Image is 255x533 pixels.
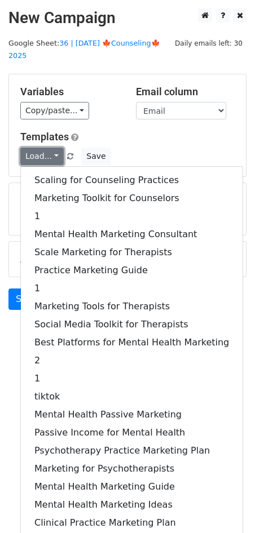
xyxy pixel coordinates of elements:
[8,8,247,28] h2: New Campaign
[21,189,243,207] a: Marketing Toolkit for Counselors
[21,460,243,478] a: Marketing for Psychotherapists
[136,86,235,98] h5: Email column
[21,496,243,514] a: Mental Health Marketing Ideas
[8,39,160,60] small: Google Sheet:
[21,279,243,297] a: 1
[21,171,243,189] a: Scaling for Counseling Practices
[21,442,243,460] a: Psychotherapy Practice Marketing Plan
[20,102,89,119] a: Copy/paste...
[21,406,243,424] a: Mental Health Passive Marketing
[21,478,243,496] a: Mental Health Marketing Guide
[21,316,243,334] a: Social Media Toolkit for Therapists
[21,352,243,370] a: 2
[21,261,243,279] a: Practice Marketing Guide
[21,424,243,442] a: Passive Income for Mental Health
[171,39,247,47] a: Daily emails left: 30
[171,37,247,50] span: Daily emails left: 30
[21,514,243,532] a: Clinical Practice Marketing Plan
[20,131,69,143] a: Templates
[8,39,160,60] a: 36 | [DATE] 🍁Counseling🍁 2025
[20,148,64,165] a: Load...
[21,207,243,225] a: 1
[21,243,243,261] a: Scale Marketing for Therapists
[8,288,46,310] a: Send
[21,225,243,243] a: Mental Health Marketing Consultant
[21,388,243,406] a: tiktok
[21,297,243,316] a: Marketing Tools for Therapists
[20,86,119,98] h5: Variables
[21,370,243,388] a: 1
[21,334,243,352] a: Best Platforms for Mental Health Marketing
[81,148,111,165] button: Save
[199,479,255,533] iframe: Chat Widget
